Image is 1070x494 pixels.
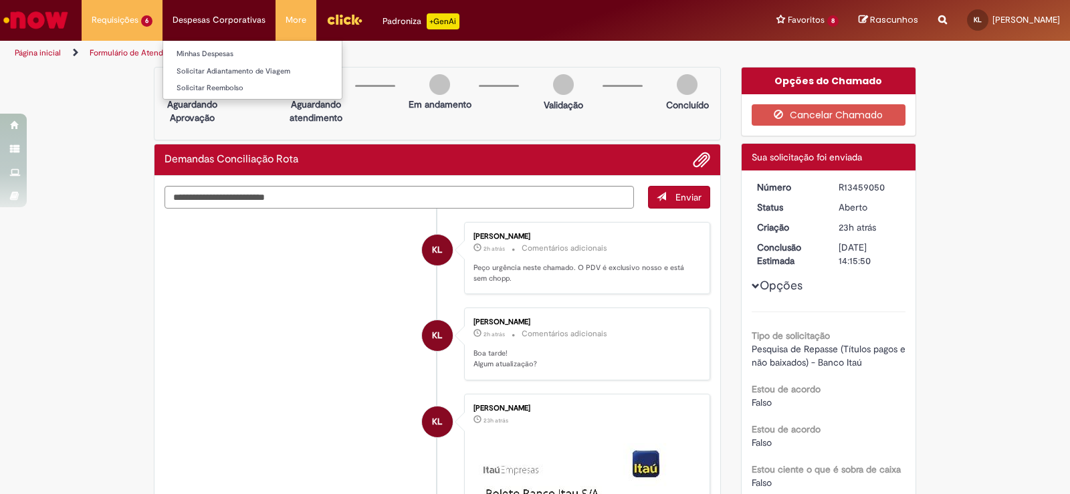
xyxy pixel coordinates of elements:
[839,221,876,233] span: 23h atrás
[165,186,634,209] textarea: Digite sua mensagem aqui...
[473,348,696,369] p: Boa tarde! Algum atualização?
[429,74,450,95] img: img-circle-grey.png
[742,68,916,94] div: Opções do Chamado
[553,74,574,95] img: img-circle-grey.png
[747,201,829,214] dt: Status
[522,243,607,254] small: Comentários adicionais
[752,423,821,435] b: Estou de acordo
[675,191,702,203] span: Enviar
[473,318,696,326] div: [PERSON_NAME]
[163,64,342,79] a: Solicitar Adiantamento de Viagem
[422,320,453,351] div: Kaline De Padua Linares
[284,98,348,124] p: Aguardando atendimento
[752,330,830,342] b: Tipo de solicitação
[839,180,901,194] div: R13459050
[484,330,505,338] time: 29/08/2025 13:37:54
[752,343,908,368] span: Pesquisa de Repasse (Títulos pagos e não baixados) - Banco Itaú
[427,13,459,29] p: +GenAi
[870,13,918,26] span: Rascunhos
[747,180,829,194] dt: Número
[677,74,698,95] img: img-circle-grey.png
[839,241,901,267] div: [DATE] 14:15:50
[473,233,696,241] div: [PERSON_NAME]
[432,320,442,352] span: KL
[473,263,696,283] p: Peço urgência neste chamado. O PDV é exclusivo nosso e está sem chopp.
[839,201,901,214] div: Aberto
[484,416,508,424] time: 28/08/2025 16:15:41
[15,47,61,58] a: Página inicial
[165,154,298,166] h2: Demandas Conciliação Rota Histórico de tíquete
[522,328,607,340] small: Comentários adicionais
[163,81,342,96] a: Solicitar Reembolso
[326,9,362,29] img: click_logo_yellow_360x200.png
[432,234,442,266] span: KL
[422,406,453,437] div: Kaline De Padua Linares
[827,15,839,27] span: 8
[788,13,825,27] span: Favoritos
[747,241,829,267] dt: Conclusão Estimada
[484,416,508,424] span: 23h atrás
[752,463,901,475] b: Estou ciente o que é sobra de caixa
[839,221,901,234] div: 28/08/2025 16:15:46
[383,13,459,29] div: Padroniza
[752,104,906,126] button: Cancelar Chamado
[747,221,829,234] dt: Criação
[484,330,505,338] span: 2h atrás
[173,13,265,27] span: Despesas Corporativas
[422,235,453,265] div: Kaline De Padua Linares
[859,14,918,27] a: Rascunhos
[544,98,583,112] p: Validação
[752,437,772,449] span: Falso
[286,13,306,27] span: More
[666,98,709,112] p: Concluído
[1,7,70,33] img: ServiceNow
[10,41,704,66] ul: Trilhas de página
[163,40,342,100] ul: Despesas Corporativas
[484,245,505,253] time: 29/08/2025 13:40:52
[432,406,442,438] span: KL
[752,477,772,489] span: Falso
[409,98,471,111] p: Em andamento
[648,186,710,209] button: Enviar
[160,98,225,124] p: Aguardando Aprovação
[473,404,696,412] div: [PERSON_NAME]
[839,221,876,233] time: 28/08/2025 16:15:46
[693,151,710,168] button: Adicionar anexos
[484,245,505,253] span: 2h atrás
[992,14,1060,25] span: [PERSON_NAME]
[752,151,862,163] span: Sua solicitação foi enviada
[141,15,152,27] span: 6
[163,47,342,61] a: Minhas Despesas
[752,396,772,408] span: Falso
[974,15,982,24] span: KL
[90,47,189,58] a: Formulário de Atendimento
[92,13,138,27] span: Requisições
[752,383,821,395] b: Estou de acordo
